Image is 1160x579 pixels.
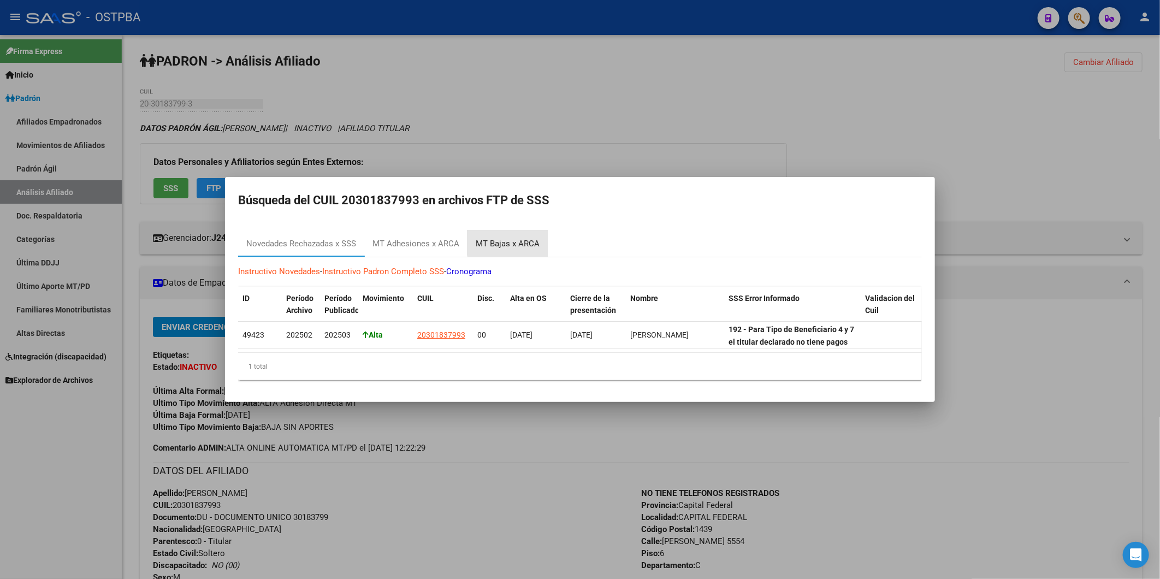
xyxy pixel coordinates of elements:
[510,330,532,339] span: [DATE]
[446,267,492,276] a: Cronograma
[413,287,473,323] datatable-header-cell: CUIL
[322,267,444,276] a: Instructivo Padron Completo SSS
[363,294,404,303] span: Movimiento
[477,329,501,341] div: 00
[358,287,413,323] datatable-header-cell: Movimiento
[566,287,626,323] datatable-header-cell: Cierre de la presentación
[473,287,506,323] datatable-header-cell: Disc.
[626,287,724,323] datatable-header-cell: Nombre
[238,267,320,276] a: Instructivo Novedades
[417,294,434,303] span: CUIL
[921,287,981,323] datatable-header-cell: Cuil Error
[630,330,689,339] span: [PERSON_NAME]
[510,294,547,303] span: Alta en OS
[506,287,566,323] datatable-header-cell: Alta en OS
[630,294,658,303] span: Nombre
[238,265,922,278] p: - -
[1123,542,1149,568] div: Open Intercom Messenger
[286,294,313,315] span: Período Archivo
[238,190,922,211] h2: Búsqueda del CUIL 20301837993 en archivos FTP de SSS
[238,287,282,323] datatable-header-cell: ID
[372,238,459,250] div: MT Adhesiones x ARCA
[320,287,358,323] datatable-header-cell: Período Publicado
[246,238,356,250] div: Novedades Rechazadas x SSS
[363,330,383,339] strong: Alta
[242,330,264,339] span: 49423
[729,294,800,303] span: SSS Error Informado
[477,294,494,303] span: Disc.
[724,287,861,323] datatable-header-cell: SSS Error Informado
[861,287,921,323] datatable-header-cell: Validacion del Cuil
[286,330,312,339] span: 202502
[570,294,616,315] span: Cierre de la presentación
[324,294,359,315] span: Período Publicado
[417,330,465,339] span: 20301837993
[238,353,922,380] div: 1 total
[476,238,540,250] div: MT Bajas x ARCA
[865,294,915,315] span: Validacion del Cuil
[729,325,854,371] strong: 192 - Para Tipo de Beneficiario 4 y 7 el titular declarado no tiene pagos de monotributo en los ú...
[324,330,351,339] span: 202503
[570,330,593,339] span: [DATE]
[282,287,320,323] datatable-header-cell: Período Archivo
[242,294,250,303] span: ID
